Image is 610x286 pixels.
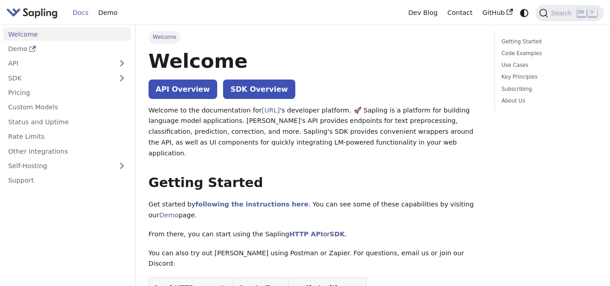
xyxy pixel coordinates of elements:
a: Demo [159,211,179,219]
p: Welcome to the documentation for 's developer platform. 🚀 Sapling is a platform for building lang... [149,105,482,159]
a: Subscribing [502,85,594,94]
a: [URL] [262,107,280,114]
span: Welcome [149,31,181,43]
h2: Getting Started [149,175,482,191]
a: Getting Started [502,38,594,46]
a: Support [3,174,131,187]
p: Get started by . You can see some of these capabilities by visiting our page. [149,199,482,221]
h1: Welcome [149,49,482,73]
button: Switch between dark and light mode (currently system mode) [518,6,531,19]
a: Key Principles [502,73,594,81]
a: Code Examples [502,49,594,58]
a: About Us [502,97,594,105]
a: Other Integrations [3,145,131,158]
a: Demo [93,6,122,20]
a: Docs [68,6,93,20]
a: Use Cases [502,61,594,70]
a: Self-Hosting [3,159,131,173]
a: Rate Limits [3,130,131,143]
button: Search (Ctrl+K) [535,5,603,21]
a: SDK Overview [223,80,295,99]
a: Sapling.ai [6,6,61,19]
a: GitHub [477,6,517,20]
button: Expand sidebar category 'API' [113,57,131,70]
a: API Overview [149,80,217,99]
a: Welcome [3,28,131,41]
a: Status and Uptime [3,115,131,128]
button: Expand sidebar category 'SDK' [113,71,131,84]
a: SDK [330,230,345,238]
img: Sapling.ai [6,6,58,19]
span: Search [548,9,577,17]
a: HTTP API [289,230,323,238]
a: following the instructions here [196,201,308,208]
nav: Breadcrumbs [149,31,482,43]
a: Pricing [3,86,131,99]
a: Custom Models [3,101,131,114]
kbd: K [588,9,597,17]
a: API [3,57,113,70]
a: Demo [3,42,131,56]
p: You can also try out [PERSON_NAME] using Postman or Zapier. For questions, email us or join our D... [149,248,482,270]
a: Dev Blog [403,6,442,20]
a: Contact [442,6,478,20]
a: SDK [3,71,113,84]
p: From there, you can start using the Sapling or . [149,229,482,240]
